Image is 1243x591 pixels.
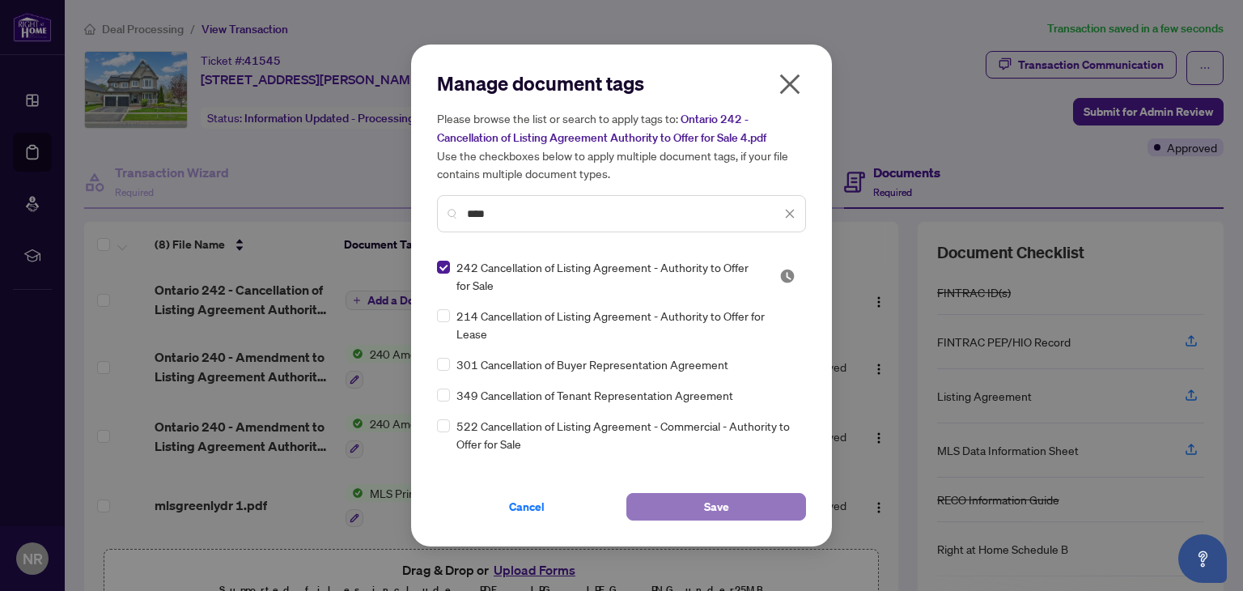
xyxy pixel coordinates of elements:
h2: Manage document tags [437,70,806,96]
span: 301 Cancellation of Buyer Representation Agreement [456,355,728,373]
span: close [784,208,795,219]
span: 242 Cancellation of Listing Agreement - Authority to Offer for Sale [456,258,760,294]
button: Save [626,493,806,521]
span: 522 Cancellation of Listing Agreement - Commercial - Authority to Offer for Sale [456,417,796,453]
h5: Please browse the list or search to apply tags to: Use the checkboxes below to apply multiple doc... [437,109,806,182]
span: Save [704,494,729,520]
span: Cancel [509,494,545,520]
span: close [777,71,803,97]
span: 349 Cancellation of Tenant Representation Agreement [456,386,733,404]
button: Open asap [1178,534,1227,583]
button: Cancel [437,493,617,521]
span: Pending Review [779,268,795,284]
img: status [779,268,795,284]
span: 214 Cancellation of Listing Agreement - Authority to Offer for Lease [456,307,796,342]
